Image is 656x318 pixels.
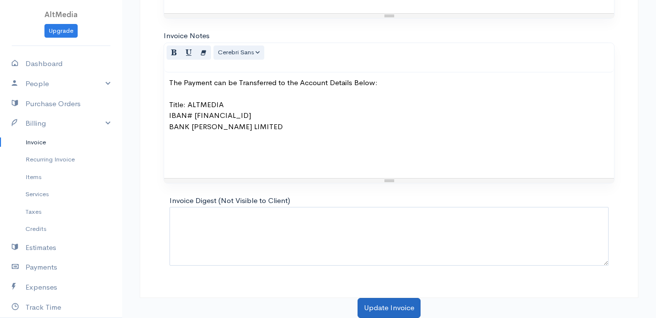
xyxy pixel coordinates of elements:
[169,77,609,165] p: The Payment can be Transferred to the Account Details Below: Title: ALTMEDIA IBAN# [FINANCIAL_ID]...
[44,24,78,38] a: Upgrade
[218,48,254,56] span: Cerebri Sans
[181,45,196,60] button: Underline (CTRL+U)
[164,30,210,42] label: Invoice Notes
[169,195,290,206] label: Invoice Digest (Not Visible to Client)
[44,10,78,19] span: AltMedia
[164,14,614,18] div: Resize
[167,45,182,60] button: Bold (CTRL+B)
[213,45,264,60] button: Font Family
[164,179,614,183] div: Resize
[358,298,421,318] button: Update Invoice
[196,45,211,60] button: Remove Font Style (CTRL+\)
